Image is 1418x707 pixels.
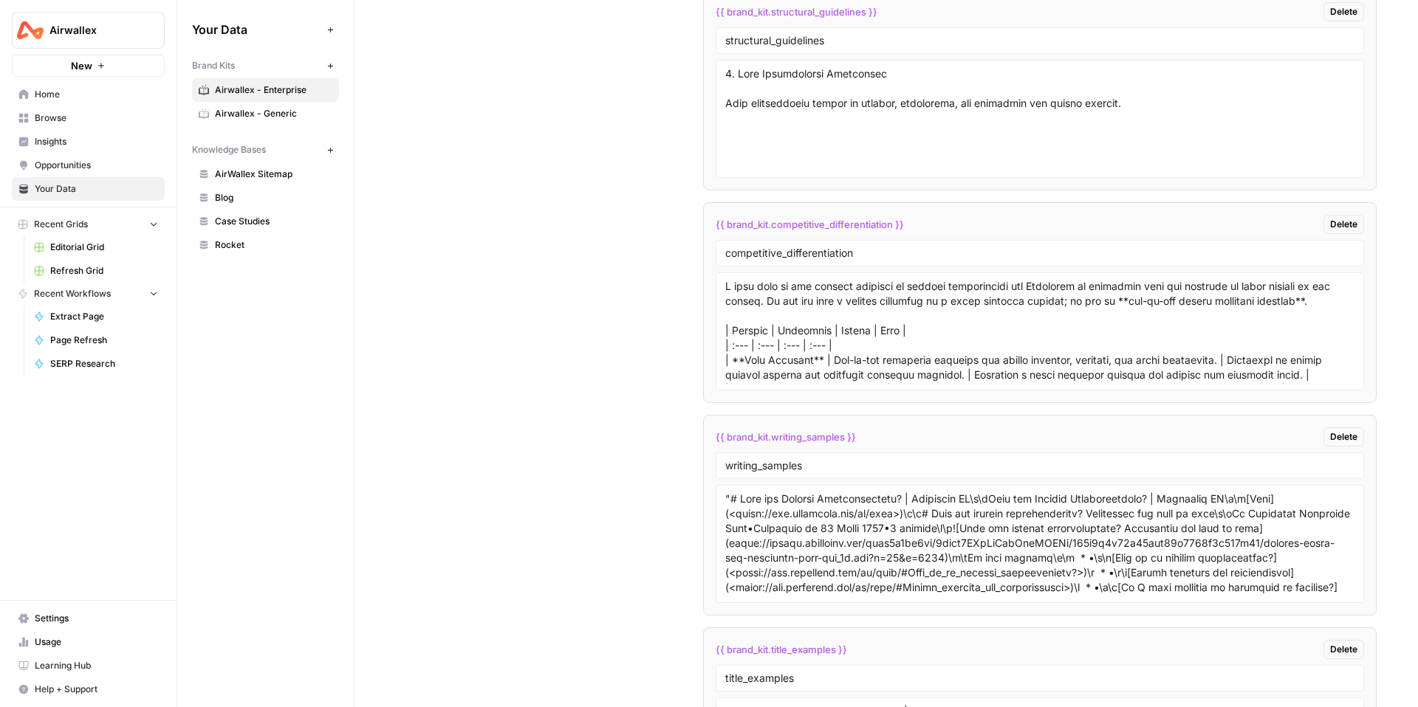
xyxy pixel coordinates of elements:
a: AirWallex Sitemap [192,162,339,186]
button: New [12,55,165,77]
span: Blog [215,191,332,204]
a: Browse [12,106,165,130]
span: Page Refresh [50,334,158,347]
span: {{ brand_kit.writing_samples }} [716,430,856,444]
input: Variable Name [725,246,1354,260]
button: Delete [1323,2,1364,21]
span: Recent Workflows [34,287,111,300]
span: {{ brand_kit.competitive_differentiation }} [716,217,904,232]
span: Brand Kits [192,59,235,72]
span: Refresh Grid [50,264,158,277]
button: Workspace: Airwallex [12,12,165,49]
span: Your Data [192,21,321,38]
img: Airwallex Logo [17,17,44,44]
a: Airwallex - Enterprise [192,78,339,102]
span: Browse [35,111,158,125]
textarea: "# Lore ips Dolorsi Ametconsectetu? | Adipiscin EL\s\dOeiu tem Incidid Utlaboreetdolo? | Magnaali... [725,492,1354,596]
a: Home [12,83,165,106]
a: Your Data [12,177,165,201]
span: {{ brand_kit.structural_guidelines }} [716,4,877,19]
span: Recent Grids [34,218,88,231]
span: Opportunities [35,159,158,172]
a: Refresh Grid [27,259,165,283]
span: Help + Support [35,683,158,696]
span: Case Studies [215,215,332,228]
span: Settings [35,612,158,625]
span: Extract Page [50,310,158,323]
textarea: L ipsu dolo si ame consect adipisci el seddoei temporincidi utl Etdolorem al enimadmin veni qui n... [725,279,1354,384]
button: Help + Support [12,677,165,701]
button: Delete [1323,640,1364,659]
span: Knowledge Bases [192,143,266,156]
span: Insights [35,135,158,148]
span: Delete [1330,218,1357,231]
span: Delete [1330,430,1357,444]
input: Variable Name [725,672,1354,685]
span: Editorial Grid [50,241,158,254]
a: Settings [12,607,165,630]
a: Opportunities [12,154,165,177]
a: Page Refresh [27,328,165,352]
a: Learning Hub [12,654,165,677]
span: Home [35,88,158,101]
input: Variable Name [725,459,1354,472]
button: Recent Grids [12,213,165,235]
a: Rocket [192,233,339,257]
a: Airwallex - Generic [192,102,339,125]
span: Delete [1330,643,1357,656]
span: Airwallex [49,23,139,38]
a: SERP Research [27,352,165,376]
span: {{ brand_kit.title_examples }} [716,642,847,657]
span: Delete [1330,5,1357,18]
a: Blog [192,186,339,210]
span: New [71,58,92,73]
textarea: 4. Lore Ipsumdolorsi Ametconsec Adip elitseddoeiu tempor in utlabor, etdolorema, ali enimadmin ve... [725,66,1354,171]
span: Learning Hub [35,659,158,672]
span: AirWallex Sitemap [215,168,332,181]
span: Rocket [215,238,332,252]
a: Editorial Grid [27,235,165,259]
span: SERP Research [50,357,158,370]
a: Extract Page [27,305,165,328]
input: Variable Name [725,34,1354,47]
span: Usage [35,635,158,649]
a: Usage [12,630,165,654]
span: Airwallex - Enterprise [215,83,332,97]
button: Delete [1323,215,1364,234]
button: Recent Workflows [12,283,165,305]
a: Insights [12,130,165,154]
span: Your Data [35,182,158,196]
a: Case Studies [192,210,339,233]
span: Airwallex - Generic [215,107,332,120]
button: Delete [1323,427,1364,446]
